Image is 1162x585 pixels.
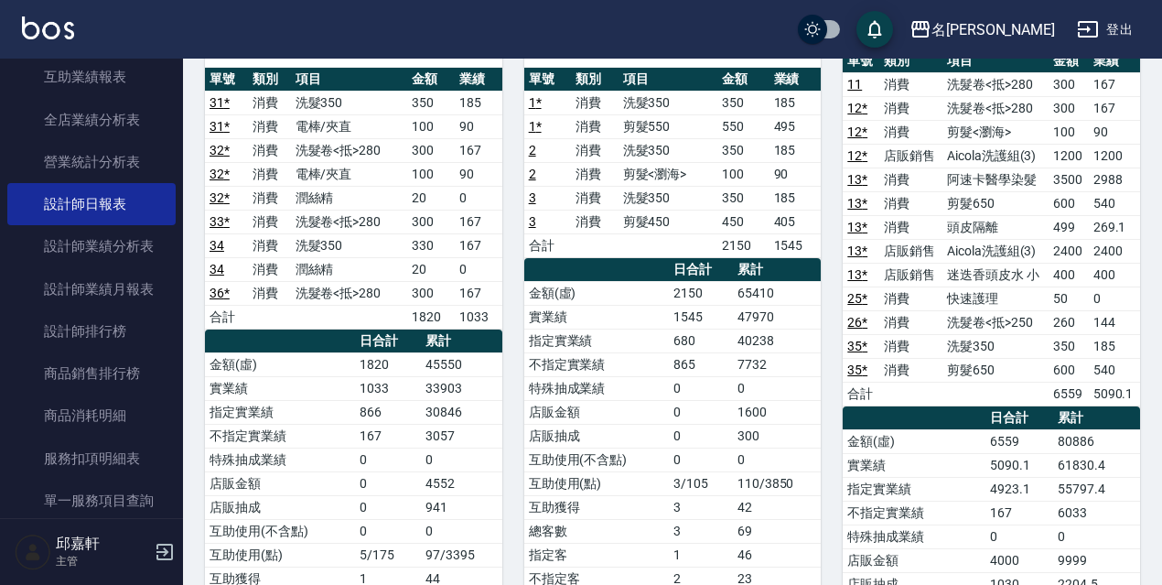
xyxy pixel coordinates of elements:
[717,68,769,92] th: 金額
[1089,72,1140,96] td: 167
[669,519,733,543] td: 3
[733,329,821,352] td: 40238
[291,68,408,92] th: 項目
[1049,215,1089,239] td: 499
[985,525,1053,548] td: 0
[733,376,821,400] td: 0
[843,525,985,548] td: 特殊抽成業績
[455,210,502,233] td: 167
[717,114,769,138] td: 550
[407,91,455,114] td: 350
[571,91,618,114] td: 消費
[879,287,942,310] td: 消費
[205,400,355,424] td: 指定實業績
[985,501,1053,525] td: 167
[205,471,355,495] td: 店販金額
[843,453,985,477] td: 實業績
[985,429,1053,453] td: 6559
[407,68,455,92] th: 金額
[421,376,502,400] td: 33903
[1049,334,1089,358] td: 350
[421,471,502,495] td: 4552
[291,186,408,210] td: 潤絲精
[355,471,421,495] td: 0
[619,68,717,92] th: 項目
[355,448,421,471] td: 0
[421,400,502,424] td: 30846
[733,352,821,376] td: 7732
[205,376,355,400] td: 實業績
[1049,49,1089,73] th: 金額
[7,141,176,183] a: 營業統計分析表
[248,68,291,92] th: 類別
[205,448,355,471] td: 特殊抽成業績
[524,68,571,92] th: 單號
[985,453,1053,477] td: 5090.1
[619,186,717,210] td: 洗髮350
[879,144,942,168] td: 店販銷售
[571,114,618,138] td: 消費
[248,257,291,281] td: 消費
[1053,501,1140,525] td: 6033
[205,519,355,543] td: 互助使用(不含點)
[7,310,176,352] a: 設計師排行榜
[942,96,1049,120] td: 洗髮卷<抵>280
[879,334,942,358] td: 消費
[1049,358,1089,382] td: 600
[942,120,1049,144] td: 剪髮<瀏海>
[942,358,1049,382] td: 剪髮650
[856,11,893,48] button: save
[879,191,942,215] td: 消費
[7,225,176,267] a: 設計師業績分析表
[733,471,821,495] td: 110/3850
[619,91,717,114] td: 洗髮350
[669,471,733,495] td: 3/105
[843,49,879,73] th: 單號
[355,519,421,543] td: 0
[669,400,733,424] td: 0
[1049,287,1089,310] td: 50
[15,534,51,570] img: Person
[669,543,733,567] td: 1
[843,49,1140,406] table: a dense table
[1049,310,1089,334] td: 260
[7,438,176,480] a: 服務扣項明細表
[248,162,291,186] td: 消費
[879,49,942,73] th: 類別
[717,233,769,257] td: 2150
[455,138,502,162] td: 167
[669,448,733,471] td: 0
[733,305,821,329] td: 47970
[1089,310,1140,334] td: 144
[717,91,769,114] td: 350
[248,91,291,114] td: 消費
[571,186,618,210] td: 消費
[524,376,669,400] td: 特殊抽成業績
[717,210,769,233] td: 450
[879,120,942,144] td: 消費
[407,257,455,281] td: 20
[524,495,669,519] td: 互助獲得
[205,424,355,448] td: 不指定實業績
[879,96,942,120] td: 消費
[524,352,669,376] td: 不指定實業績
[455,162,502,186] td: 90
[407,186,455,210] td: 20
[455,91,502,114] td: 185
[291,91,408,114] td: 洗髮350
[942,191,1049,215] td: 剪髮650
[56,553,149,569] p: 主管
[985,548,1053,572] td: 4000
[455,305,502,329] td: 1033
[733,281,821,305] td: 65410
[248,281,291,305] td: 消費
[1089,334,1140,358] td: 185
[529,143,536,157] a: 2
[291,257,408,281] td: 潤絲精
[248,114,291,138] td: 消費
[733,424,821,448] td: 300
[733,400,821,424] td: 1600
[669,281,733,305] td: 2150
[1049,168,1089,191] td: 3500
[1089,263,1140,287] td: 400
